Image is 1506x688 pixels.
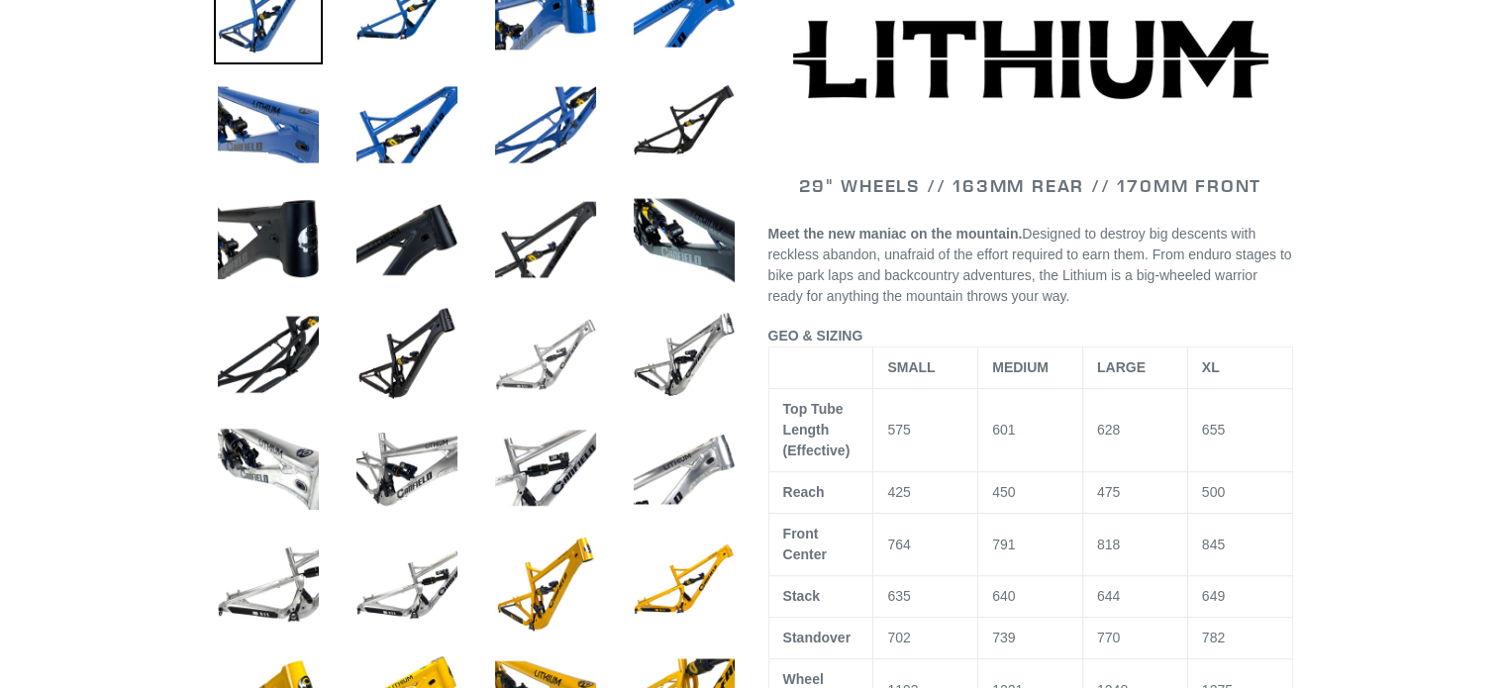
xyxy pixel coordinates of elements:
[352,70,461,179] img: Load image into Gallery viewer, LITHIUM - Frameset
[978,576,1083,618] td: 640
[352,530,461,639] img: Load image into Gallery viewer, LITHIUM - Frameset
[630,415,739,524] img: Load image into Gallery viewer, LITHIUM - Frameset
[768,328,863,344] span: GEO & SIZING
[978,514,1083,576] td: 791
[768,246,1292,304] span: From enduro stages to bike park laps and backcountry adventures, the Lithium is a big-wheeled war...
[873,618,978,659] td: 702
[352,185,461,294] img: Load image into Gallery viewer, LITHIUM - Frameset
[491,415,600,524] img: Load image into Gallery viewer, LITHIUM - Frameset
[873,576,978,618] td: 635
[1187,618,1292,659] td: 782
[799,174,1261,197] span: 29" WHEELS // 163mm REAR // 170mm FRONT
[214,415,323,524] img: Load image into Gallery viewer, LITHIUM - Frameset
[768,226,1292,304] span: Designed to destroy big descents with reckless abandon, unafraid of the effort required to earn t...
[1082,472,1187,514] td: 475
[1082,389,1187,472] td: 628
[873,389,978,472] td: 575
[873,514,978,576] td: 764
[491,185,600,294] img: Load image into Gallery viewer, LITHIUM - Frameset
[1187,472,1292,514] td: 500
[630,300,739,409] img: Load image into Gallery viewer, LITHIUM - Frameset
[214,70,323,179] img: Load image into Gallery viewer, LITHIUM - Frameset
[783,526,827,562] span: Front Center
[630,70,739,179] img: Load image into Gallery viewer, LITHIUM - Frameset
[491,70,600,179] img: Load image into Gallery viewer, LITHIUM - Frameset
[630,185,739,294] img: Load image into Gallery viewer, LITHIUM - Frameset
[630,530,739,639] img: Load image into Gallery viewer, LITHIUM - Frameset
[768,226,1023,242] b: Meet the new maniac on the mountain.
[214,530,323,639] img: Load image into Gallery viewer, LITHIUM - Frameset
[1082,576,1187,618] td: 644
[978,472,1083,514] td: 450
[491,300,600,409] img: Load image into Gallery viewer, LITHIUM - Frameset
[491,530,600,639] img: Load image into Gallery viewer, LITHIUM - Frameset
[1082,618,1187,659] td: 770
[214,185,323,294] img: Load image into Gallery viewer, LITHIUM - Frameset
[1202,359,1220,375] span: XL
[214,300,323,409] img: Load image into Gallery viewer, LITHIUM - Frameset
[1187,514,1292,576] td: 845
[1187,576,1292,618] td: 649
[793,20,1268,99] img: Lithium-Logo_480x480.png
[887,359,935,375] span: SMALL
[992,630,1015,645] span: 739
[992,359,1049,375] span: MEDIUM
[783,630,851,645] span: Standover
[783,484,825,500] span: Reach
[783,588,820,604] span: Stack
[352,415,461,524] img: Load image into Gallery viewer, LITHIUM - Frameset
[1187,389,1292,472] td: 655
[978,389,1083,472] td: 601
[352,300,461,409] img: Load image into Gallery viewer, LITHIUM - Frameset
[1097,359,1146,375] span: LARGE
[783,401,851,458] span: Top Tube Length (Effective)
[1065,288,1069,304] span: .
[873,472,978,514] td: 425
[1082,514,1187,576] td: 818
